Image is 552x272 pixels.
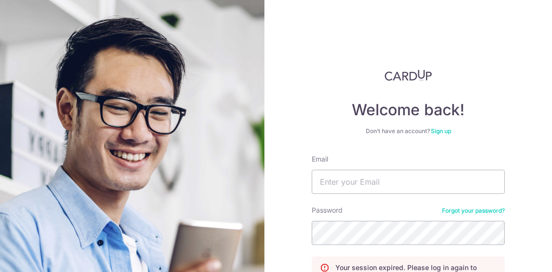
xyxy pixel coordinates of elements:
h4: Welcome back! [312,100,505,120]
label: Email [312,154,328,164]
div: Don’t have an account? [312,127,505,135]
input: Enter your Email [312,170,505,194]
label: Password [312,205,343,215]
img: CardUp Logo [385,69,432,81]
a: Forgot your password? [442,207,505,215]
a: Sign up [431,127,451,135]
